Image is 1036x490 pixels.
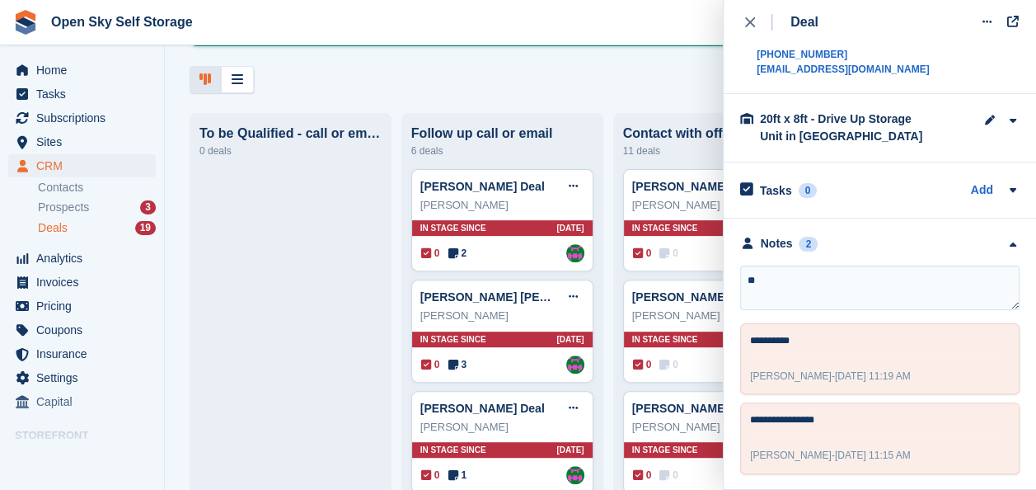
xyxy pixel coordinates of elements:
span: 0 [633,246,652,261]
a: Richard Baker [566,356,584,374]
a: menu [8,106,156,130]
a: Open Sky Self Storage [45,8,199,35]
div: 19 [135,221,156,235]
a: menu [8,59,156,82]
a: Preview store [136,450,156,469]
span: 0 [421,468,440,483]
div: Notes [761,235,793,252]
div: To be Qualified - call or email [199,126,382,141]
span: 0 [659,246,678,261]
a: [PERSON_NAME] Deal [420,180,545,193]
div: 2 [799,237,818,252]
span: [DATE] [556,444,584,456]
span: Prospects [38,200,89,215]
span: 1 [448,468,466,483]
a: Prospects 3 [38,199,156,216]
span: In stage since [420,222,486,234]
span: Pricing [36,294,135,318]
div: 11 deals [623,141,805,161]
div: [PERSON_NAME] [420,308,584,324]
a: menu [8,318,156,342]
span: Analytics [36,247,135,270]
a: menu [8,366,156,389]
a: menu [8,82,156,106]
span: 0 [633,357,652,372]
a: [PHONE_NUMBER] [757,47,929,62]
a: menu [8,294,156,318]
a: menu [8,448,156,471]
a: [PERSON_NAME] Deal [632,402,757,415]
span: [DATE] [556,222,584,234]
div: Deal [790,12,818,32]
a: Deals 19 [38,219,156,237]
span: In stage since [632,333,698,346]
div: 20ft x 8ft - Drive Up Storage Unit in [GEOGRAPHIC_DATA] [760,111,925,145]
span: [PERSON_NAME] [750,450,832,461]
a: menu [8,154,156,177]
span: 0 [421,357,440,372]
div: 0 [799,183,818,198]
a: menu [8,271,156,294]
a: Richard Baker [566,466,584,484]
span: [PERSON_NAME] [750,370,832,382]
a: [PERSON_NAME] Deal [420,402,545,415]
span: In stage since [632,222,698,234]
span: 0 [421,246,440,261]
span: Home [36,59,135,82]
div: [PERSON_NAME] [420,197,584,214]
span: [DATE] [556,333,584,346]
div: 3 [140,200,156,214]
a: [PERSON_NAME] [632,290,729,304]
span: Insurance [36,342,135,365]
a: [EMAIL_ADDRESS][DOMAIN_NAME] [757,62,929,77]
span: [DATE] 11:15 AM [835,450,911,461]
a: Contacts [38,180,156,196]
div: Follow up call or email [411,126,593,141]
a: menu [8,342,156,365]
a: [PERSON_NAME] [632,180,729,193]
span: Deals [38,220,68,236]
div: [PERSON_NAME] [632,197,796,214]
span: 3 [448,357,466,372]
span: Tasks [36,82,135,106]
a: Richard Baker [566,244,584,262]
span: Settings [36,366,135,389]
div: - [750,448,911,463]
div: [PERSON_NAME] [632,308,796,324]
a: [PERSON_NAME] [PERSON_NAME] [420,290,617,304]
span: Capital [36,390,135,413]
div: [PERSON_NAME] [632,419,796,436]
a: menu [8,130,156,153]
span: In stage since [632,444,698,456]
div: [PERSON_NAME] [420,419,584,436]
span: CRM [36,154,135,177]
span: 0 [659,468,678,483]
span: In stage since [420,444,486,456]
span: Coupons [36,318,135,342]
div: - [750,369,911,384]
a: menu [8,247,156,270]
span: 0 [659,357,678,372]
span: 2 [448,246,466,261]
div: Contact with offer [623,126,805,141]
span: Storefront [15,427,164,444]
span: [DATE] 11:19 AM [835,370,911,382]
span: Online Store [36,448,135,471]
h2: Tasks [760,183,792,198]
span: In stage since [420,333,486,346]
div: 0 deals [199,141,382,161]
img: stora-icon-8386f47178a22dfd0bd8f6a31ec36ba5ce8667c1dd55bd0f319d3a0aa187defe.svg [13,10,38,35]
span: Sites [36,130,135,153]
span: 0 [633,468,652,483]
div: 6 deals [411,141,593,161]
a: Add [971,181,993,200]
span: Subscriptions [36,106,135,130]
a: menu [8,390,156,413]
span: Invoices [36,271,135,294]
